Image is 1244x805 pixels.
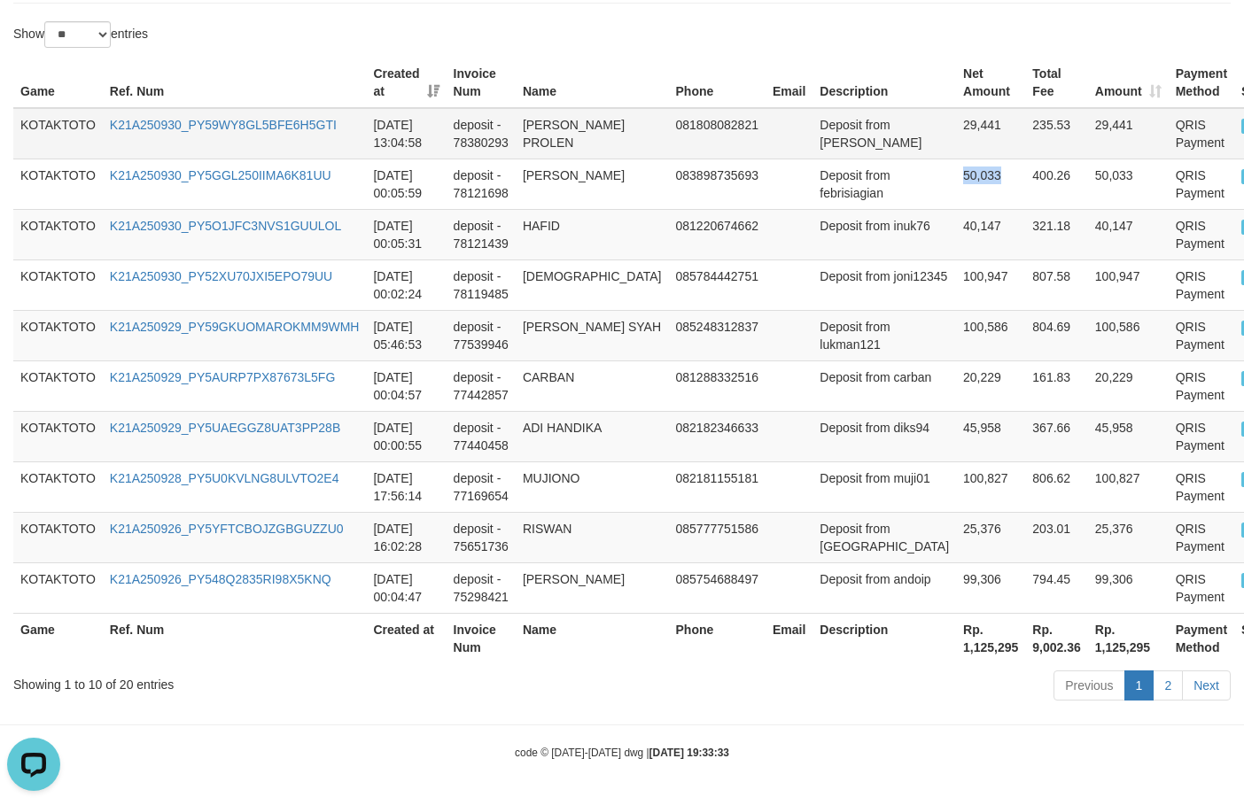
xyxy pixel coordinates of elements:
td: 081288332516 [669,360,766,411]
td: deposit - 77169654 [447,461,516,512]
th: Created at: activate to sort column ascending [366,58,446,108]
td: KOTAKTOTO [13,512,103,562]
th: Rp. 1,125,295 [956,613,1025,663]
td: 100,586 [1088,310,1169,360]
td: deposit - 78119485 [447,259,516,310]
td: [DATE] 17:56:14 [366,461,446,512]
td: Deposit from lukman121 [812,310,956,360]
td: 400.26 [1025,159,1087,209]
td: 29,441 [1088,108,1169,159]
td: Deposit from inuk76 [812,209,956,259]
td: 20,229 [956,360,1025,411]
td: 100,827 [1088,461,1169,512]
td: CARBAN [516,360,669,411]
td: [PERSON_NAME] SYAH [516,310,669,360]
td: [PERSON_NAME] PROLEN [516,108,669,159]
a: K21A250926_PY5YFTCBOJZGBGUZZU0 [110,522,344,536]
td: KOTAKTOTO [13,209,103,259]
td: QRIS Payment [1169,411,1234,461]
td: deposit - 75298421 [447,562,516,613]
td: 100,947 [1088,259,1169,310]
th: Email [766,58,812,108]
td: deposit - 78121698 [447,159,516,209]
td: 100,586 [956,310,1025,360]
td: deposit - 78121439 [447,209,516,259]
td: [DATE] 00:00:55 [366,411,446,461]
td: 081808082821 [669,108,766,159]
td: 321.18 [1025,209,1087,259]
td: KOTAKTOTO [13,360,103,411]
td: [DATE] 00:02:24 [366,259,446,310]
th: Payment Method [1169,613,1234,663]
td: QRIS Payment [1169,512,1234,562]
td: 25,376 [956,512,1025,562]
td: RISWAN [516,512,669,562]
td: [DATE] 13:04:58 [366,108,446,159]
th: Amount: activate to sort column ascending [1088,58,1169,108]
td: 40,147 [1088,209,1169,259]
label: Show entries [13,21,148,48]
td: 29,441 [956,108,1025,159]
td: Deposit from febrisiagian [812,159,956,209]
th: Name [516,613,669,663]
td: 085248312837 [669,310,766,360]
a: K21A250929_PY5AURP7PX87673L5FG [110,370,336,384]
td: 083898735693 [669,159,766,209]
td: 804.69 [1025,310,1087,360]
td: [PERSON_NAME] [516,562,669,613]
th: Description [812,613,956,663]
th: Phone [669,613,766,663]
a: 1 [1124,670,1155,701]
td: KOTAKTOTO [13,411,103,461]
td: Deposit from andoip [812,562,956,613]
td: QRIS Payment [1169,159,1234,209]
th: Description [812,58,956,108]
td: Deposit from [GEOGRAPHIC_DATA] [812,512,956,562]
a: K21A250930_PY5GGL250IIMA6K81UU [110,168,331,182]
select: Showentries [44,21,111,48]
td: 794.45 [1025,562,1087,613]
small: code © [DATE]-[DATE] dwg | [515,747,729,759]
td: 99,306 [1088,562,1169,613]
td: KOTAKTOTO [13,310,103,360]
th: Net Amount [956,58,1025,108]
td: QRIS Payment [1169,360,1234,411]
td: KOTAKTOTO [13,259,103,310]
td: 40,147 [956,209,1025,259]
td: 081220674662 [669,209,766,259]
td: [DATE] 00:05:59 [366,159,446,209]
td: 45,958 [956,411,1025,461]
th: Invoice Num [447,58,516,108]
td: deposit - 77442857 [447,360,516,411]
td: [DATE] 16:02:28 [366,512,446,562]
td: KOTAKTOTO [13,159,103,209]
td: KOTAKTOTO [13,562,103,613]
th: Payment Method [1169,58,1234,108]
td: 45,958 [1088,411,1169,461]
td: 367.66 [1025,411,1087,461]
div: Showing 1 to 10 of 20 entries [13,669,505,693]
td: QRIS Payment [1169,310,1234,360]
th: Ref. Num [103,58,367,108]
td: 20,229 [1088,360,1169,411]
td: Deposit from joni12345 [812,259,956,310]
td: Deposit from diks94 [812,411,956,461]
th: Total Fee [1025,58,1087,108]
td: KOTAKTOTO [13,461,103,512]
th: Game [13,613,103,663]
a: K21A250929_PY5UAEGGZ8UAT3PP28B [110,421,340,435]
td: ADI HANDIKA [516,411,669,461]
td: deposit - 77539946 [447,310,516,360]
td: QRIS Payment [1169,461,1234,512]
a: K21A250926_PY548Q2835RI98X5KNQ [110,572,331,586]
td: QRIS Payment [1169,108,1234,159]
td: [DATE] 00:05:31 [366,209,446,259]
td: 50,033 [1088,159,1169,209]
td: [DATE] 05:46:53 [366,310,446,360]
th: Ref. Num [103,613,367,663]
td: 100,947 [956,259,1025,310]
td: QRIS Payment [1169,562,1234,613]
a: Next [1182,670,1231,701]
td: QRIS Payment [1169,259,1234,310]
td: [DATE] 00:04:57 [366,360,446,411]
